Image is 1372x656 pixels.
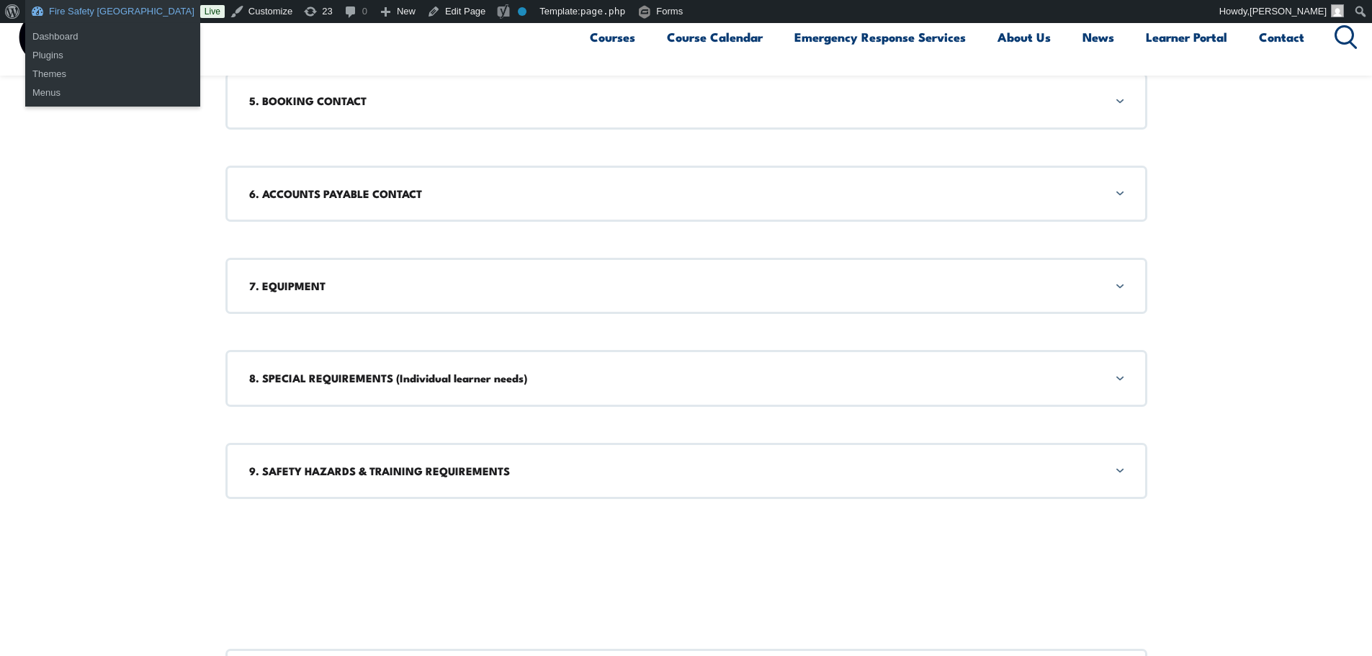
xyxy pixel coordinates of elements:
[225,443,1147,499] div: 9. SAFETY HAZARDS & TRAINING REQUIREMENTS
[249,93,1124,109] h3: 5. BOOKING CONTACT
[249,186,1124,202] h3: 6. ACCOUNTS PAYABLE CONTACT
[1259,18,1304,56] a: Contact
[667,18,763,56] a: Course Calendar
[590,18,635,56] a: Courses
[1082,18,1114,56] a: News
[25,84,200,102] a: Menus
[249,463,1124,479] h3: 9. SAFETY HAZARDS & TRAINING REQUIREMENTS
[249,370,1124,386] h3: 8. SPECIAL REQUIREMENTS (Individual learner needs)
[997,18,1051,56] a: About Us
[25,23,200,69] ul: Fire Safety Australia
[225,350,1147,406] div: 8. SPECIAL REQUIREMENTS (Individual learner needs)
[25,46,200,65] a: Plugins
[25,60,200,107] ul: Fire Safety Australia
[225,258,1147,314] div: 7. EQUIPMENT
[580,6,626,17] span: page.php
[1250,6,1327,17] span: [PERSON_NAME]
[25,65,200,84] a: Themes
[225,73,1147,129] div: 5. BOOKING CONTACT
[794,18,966,56] a: Emergency Response Services
[225,166,1147,222] div: 6. ACCOUNTS PAYABLE CONTACT
[1146,18,1227,56] a: Learner Portal
[249,278,1124,294] h3: 7. EQUIPMENT
[200,5,225,18] a: Live
[25,27,200,46] a: Dashboard
[518,7,526,16] div: No index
